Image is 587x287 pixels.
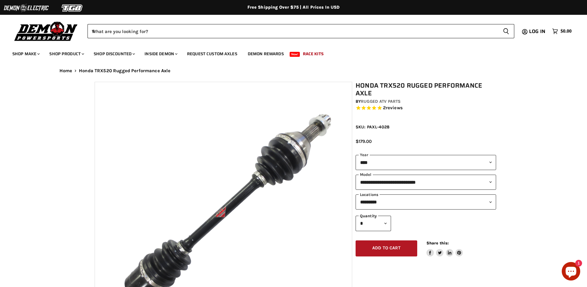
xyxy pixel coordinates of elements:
span: $179.00 [356,139,372,144]
a: Home [59,68,72,73]
span: New! [290,52,300,57]
inbox-online-store-chat: Shopify online store chat [560,262,582,282]
a: Inside Demon [140,48,181,60]
a: Rugged ATV Parts [361,99,401,104]
h1: Honda TRX520 Rugged Performance Axle [356,82,496,97]
select: modal-name [356,175,496,190]
select: year [356,155,496,170]
a: Shop Make [8,48,43,60]
span: reviews [386,105,403,111]
div: SKU: PAXL-4028 [356,124,496,130]
form: Product [88,24,514,38]
button: Add to cart [356,240,417,257]
a: Race Kits [298,48,328,60]
a: Shop Product [45,48,88,60]
img: Demon Electric Logo 2 [3,2,49,14]
a: Request Custom Axles [182,48,242,60]
span: Share this: [426,241,449,245]
select: keys [356,194,496,210]
span: Add to cart [372,245,401,251]
a: Log in [526,29,549,34]
input: When autocomplete results are available use up and down arrows to review and enter to select [88,24,498,38]
button: Search [498,24,514,38]
div: by [356,98,496,105]
nav: Breadcrumbs [47,68,540,73]
span: $0.00 [561,28,572,34]
img: TGB Logo 2 [49,2,96,14]
span: 2 reviews [383,105,403,111]
a: Demon Rewards [243,48,288,60]
span: Log in [529,27,545,35]
select: Quantity [356,216,391,231]
aside: Share this: [426,240,463,257]
a: $0.00 [549,27,575,36]
span: Honda TRX520 Rugged Performance Axle [79,68,170,73]
span: Rated 5.0 out of 5 stars 2 reviews [356,105,496,111]
div: Free Shipping Over $75 | All Prices In USD [47,5,540,10]
img: Demon Powersports [12,20,80,42]
a: Shop Discounted [89,48,139,60]
ul: Main menu [8,45,570,60]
